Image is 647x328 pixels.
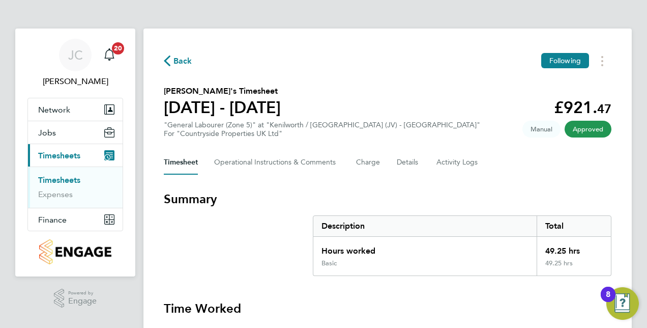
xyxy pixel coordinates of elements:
[313,216,537,236] div: Description
[28,167,123,208] div: Timesheets
[313,237,537,259] div: Hours worked
[593,53,611,69] button: Timesheets Menu
[606,294,610,308] div: 8
[28,208,123,231] button: Finance
[549,56,581,65] span: Following
[99,39,120,71] a: 20
[554,98,611,117] app-decimal: £921.
[164,97,281,118] h1: [DATE] - [DATE]
[27,39,123,88] a: JC[PERSON_NAME]
[38,215,67,225] span: Finance
[164,300,611,317] h3: Time Worked
[28,121,123,144] button: Jobs
[541,53,589,68] button: Following
[164,150,198,175] button: Timesheet
[68,297,97,306] span: Engage
[27,239,123,264] a: Go to home page
[606,287,639,320] button: Open Resource Center, 8 new notifications
[164,85,281,97] h2: [PERSON_NAME]'s Timesheet
[436,150,479,175] button: Activity Logs
[565,121,611,138] span: This timesheet has been approved.
[15,29,135,277] nav: Main navigation
[173,55,192,67] span: Back
[38,128,56,138] span: Jobs
[39,239,111,264] img: countryside-properties-logo-retina.png
[27,75,123,88] span: Jayne Cadman
[397,150,420,175] button: Details
[164,121,480,138] div: "General Labourer (Zone 5)" at "Kenilworth / [GEOGRAPHIC_DATA] (JV) - [GEOGRAPHIC_DATA]"
[356,150,380,175] button: Charge
[537,216,611,236] div: Total
[38,189,73,199] a: Expenses
[68,289,97,297] span: Powered by
[537,237,611,259] div: 49.25 hrs
[28,144,123,167] button: Timesheets
[522,121,561,138] span: This timesheet was manually created.
[164,191,611,207] h3: Summary
[68,48,83,62] span: JC
[597,101,611,116] span: 47
[28,98,123,121] button: Network
[214,150,340,175] button: Operational Instructions & Comments
[313,215,611,276] div: Summary
[164,129,480,138] div: For "Countryside Properties UK Ltd"
[54,289,97,308] a: Powered byEngage
[38,105,70,115] span: Network
[164,54,192,67] button: Back
[112,42,124,54] span: 20
[38,151,80,160] span: Timesheets
[321,259,337,267] div: Basic
[38,175,80,185] a: Timesheets
[537,259,611,276] div: 49.25 hrs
